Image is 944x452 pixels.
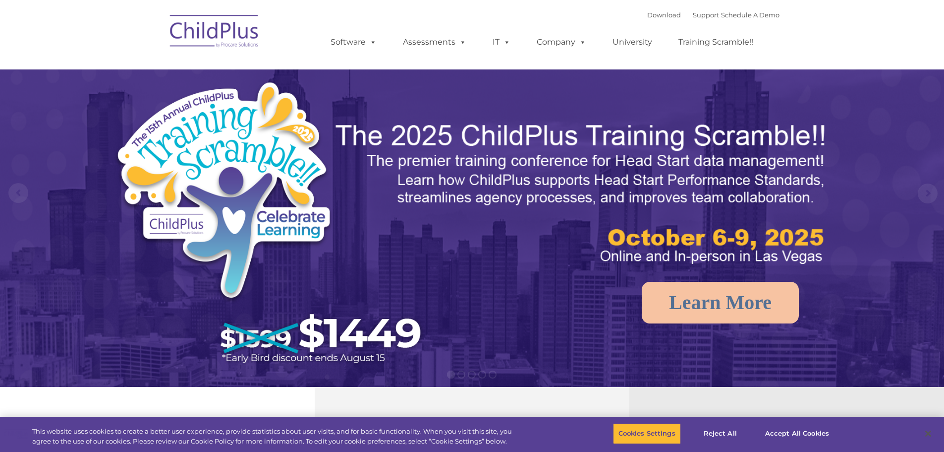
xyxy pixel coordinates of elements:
[138,106,180,114] span: Phone number
[647,11,779,19] font: |
[483,32,520,52] a: IT
[647,11,681,19] a: Download
[917,423,939,445] button: Close
[32,427,519,446] div: This website uses cookies to create a better user experience, provide statistics about user visit...
[321,32,387,52] a: Software
[689,423,751,444] button: Reject All
[693,11,719,19] a: Support
[668,32,763,52] a: Training Scramble!!
[603,32,662,52] a: University
[721,11,779,19] a: Schedule A Demo
[165,8,264,58] img: ChildPlus by Procare Solutions
[760,423,834,444] button: Accept All Cookies
[527,32,596,52] a: Company
[393,32,476,52] a: Assessments
[642,282,799,323] a: Learn More
[613,423,681,444] button: Cookies Settings
[138,65,168,73] span: Last name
